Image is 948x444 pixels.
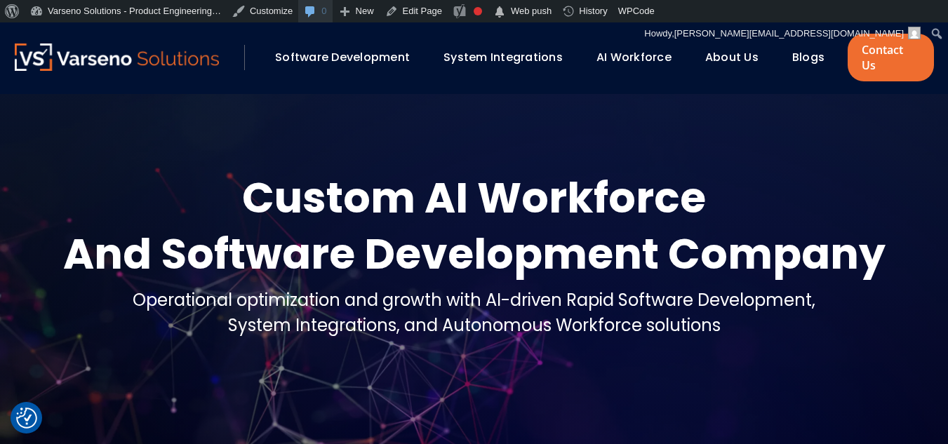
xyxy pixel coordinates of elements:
[15,43,220,71] img: Varseno Solutions – Product Engineering & IT Services
[792,49,825,65] a: Blogs
[133,313,815,338] div: System Integrations, and Autonomous Workforce solutions
[63,226,886,282] div: And Software Development Company
[275,49,410,65] a: Software Development
[674,28,904,39] span: [PERSON_NAME][EMAIL_ADDRESS][DOMAIN_NAME]
[443,49,563,65] a: System Integrations
[474,7,482,15] div: Needs improvement
[133,288,815,313] div: Operational optimization and growth with AI-driven Rapid Software Development,
[848,34,933,81] a: Contact Us
[589,46,691,69] div: AI Workforce
[16,408,37,429] img: Revisit consent button
[493,2,507,22] span: 
[698,46,778,69] div: About Us
[268,46,429,69] div: Software Development
[15,43,220,72] a: Varseno Solutions – Product Engineering & IT Services
[596,49,672,65] a: AI Workforce
[639,22,926,45] a: Howdy,
[63,170,886,226] div: Custom AI Workforce
[705,49,759,65] a: About Us
[16,408,37,429] button: Cookie Settings
[436,46,582,69] div: System Integrations
[785,46,844,69] div: Blogs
